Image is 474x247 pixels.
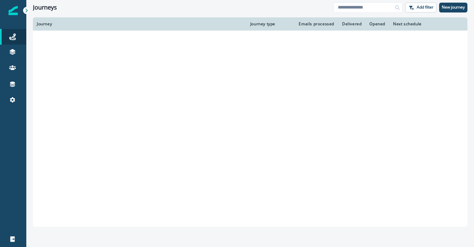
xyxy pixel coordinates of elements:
[369,21,385,27] div: Opened
[37,21,242,27] div: Journey
[442,5,465,10] p: New journey
[393,21,448,27] div: Next schedule
[250,21,290,27] div: Journey type
[439,3,467,12] button: New journey
[342,21,362,27] div: Delivered
[405,3,437,12] button: Add filter
[417,5,434,10] p: Add filter
[297,21,334,27] div: Emails processed
[33,4,57,11] h1: Journeys
[9,6,18,15] img: Inflection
